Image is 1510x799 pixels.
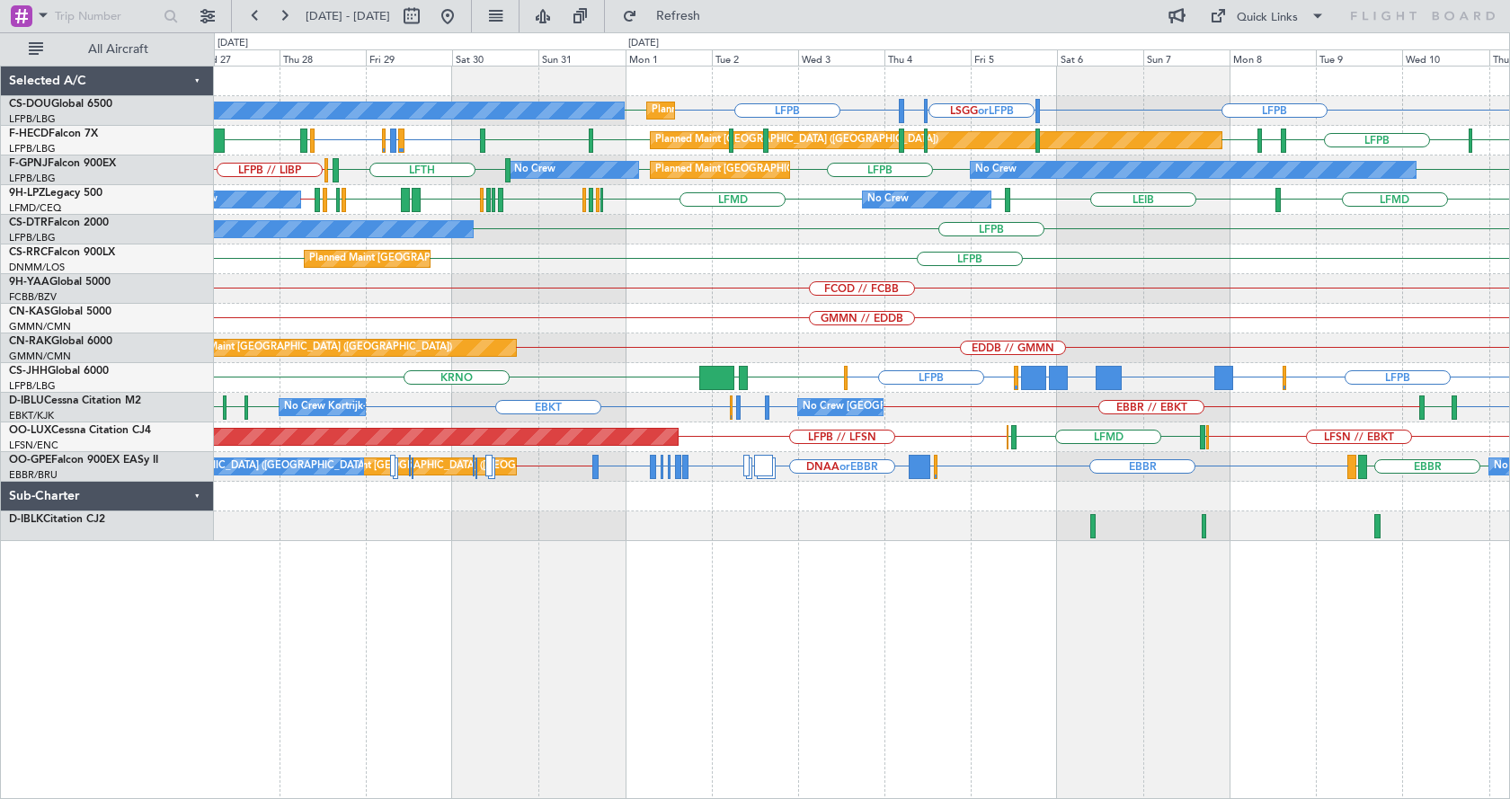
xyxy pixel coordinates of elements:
[47,43,190,56] span: All Aircraft
[218,36,248,51] div: [DATE]
[975,156,1017,183] div: No Crew
[9,188,45,199] span: 9H-LPZ
[111,453,413,480] div: No Crew [GEOGRAPHIC_DATA] ([GEOGRAPHIC_DATA] National)
[9,366,48,377] span: CS-JHH
[366,49,452,66] div: Fri 29
[9,350,71,363] a: GMMN/CMN
[9,395,141,406] a: D-IBLUCessna Citation M2
[9,277,49,288] span: 9H-YAA
[1237,9,1298,27] div: Quick Links
[9,112,56,126] a: LFPB/LBG
[1316,49,1402,66] div: Tue 9
[9,277,111,288] a: 9H-YAAGlobal 5000
[306,453,631,480] div: Planned Maint [GEOGRAPHIC_DATA] ([GEOGRAPHIC_DATA] National)
[1402,49,1488,66] div: Wed 10
[1143,49,1230,66] div: Sun 7
[884,49,971,66] div: Thu 4
[9,336,51,347] span: CN-RAK
[628,36,659,51] div: [DATE]
[9,99,112,110] a: CS-DOUGlobal 6500
[169,334,452,361] div: Planned Maint [GEOGRAPHIC_DATA] ([GEOGRAPHIC_DATA])
[9,379,56,393] a: LFPB/LBG
[9,188,102,199] a: 9H-LPZLegacy 500
[9,231,56,244] a: LFPB/LBG
[9,261,65,274] a: DNMM/LOS
[280,49,366,66] div: Thu 28
[55,3,158,30] input: Trip Number
[9,290,57,304] a: FCBB/BZV
[309,245,592,272] div: Planned Maint [GEOGRAPHIC_DATA] ([GEOGRAPHIC_DATA])
[9,366,109,377] a: CS-JHHGlobal 6000
[9,201,61,215] a: LFMD/CEQ
[9,158,48,169] span: F-GPNJ
[9,439,58,452] a: LFSN/ENC
[655,127,938,154] div: Planned Maint [GEOGRAPHIC_DATA] ([GEOGRAPHIC_DATA])
[9,172,56,185] a: LFPB/LBG
[20,35,195,64] button: All Aircraft
[9,247,48,258] span: CS-RRC
[9,320,71,333] a: GMMN/CMN
[1201,2,1334,31] button: Quick Links
[9,129,98,139] a: F-HECDFalcon 7X
[9,425,151,436] a: OO-LUXCessna Citation CJ4
[9,395,44,406] span: D-IBLU
[452,49,538,66] div: Sat 30
[284,394,469,421] div: No Crew Kortrijk-[GEOGRAPHIC_DATA]
[712,49,798,66] div: Tue 2
[798,49,884,66] div: Wed 3
[9,306,50,317] span: CN-KAS
[9,514,43,525] span: D-IBLK
[538,49,625,66] div: Sun 31
[867,186,909,213] div: No Crew
[9,218,48,228] span: CS-DTR
[9,409,54,422] a: EBKT/KJK
[9,247,115,258] a: CS-RRCFalcon 900LX
[9,158,116,169] a: F-GPNJFalcon 900EX
[652,97,935,124] div: Planned Maint [GEOGRAPHIC_DATA] ([GEOGRAPHIC_DATA])
[626,49,712,66] div: Mon 1
[9,514,105,525] a: D-IBLKCitation CJ2
[9,455,51,466] span: OO-GPE
[193,49,280,66] div: Wed 27
[306,8,390,24] span: [DATE] - [DATE]
[1057,49,1143,66] div: Sat 6
[9,336,112,347] a: CN-RAKGlobal 6000
[514,156,555,183] div: No Crew
[9,306,111,317] a: CN-KASGlobal 5000
[803,394,1104,421] div: No Crew [GEOGRAPHIC_DATA] ([GEOGRAPHIC_DATA] National)
[614,2,722,31] button: Refresh
[9,468,58,482] a: EBBR/BRU
[9,455,158,466] a: OO-GPEFalcon 900EX EASy II
[9,218,109,228] a: CS-DTRFalcon 2000
[9,99,51,110] span: CS-DOU
[641,10,716,22] span: Refresh
[1230,49,1316,66] div: Mon 8
[9,129,49,139] span: F-HECD
[655,156,938,183] div: Planned Maint [GEOGRAPHIC_DATA] ([GEOGRAPHIC_DATA])
[971,49,1057,66] div: Fri 5
[9,142,56,155] a: LFPB/LBG
[9,425,51,436] span: OO-LUX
